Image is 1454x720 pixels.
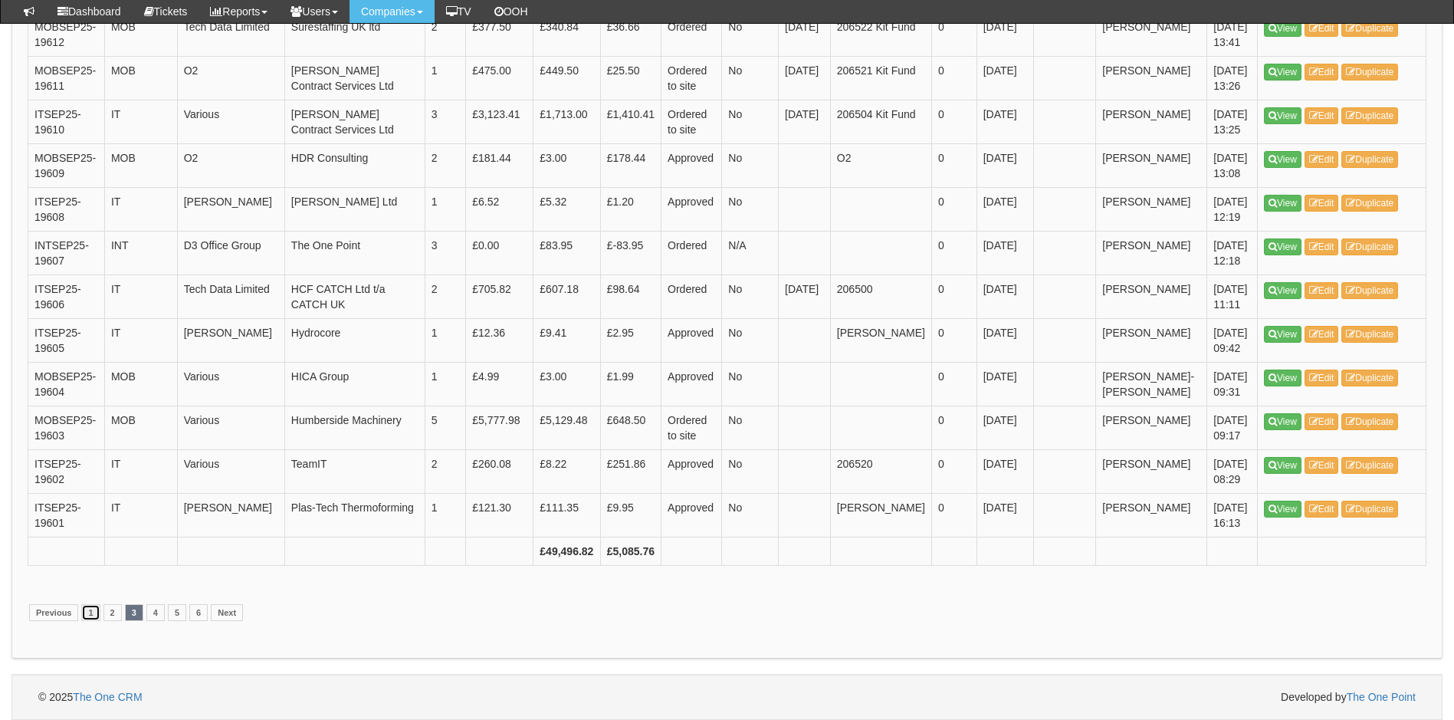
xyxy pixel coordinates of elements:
td: [DATE] [779,13,831,57]
td: [DATE] [976,13,1033,57]
td: £12.36 [466,319,533,363]
td: £475.00 [466,57,533,100]
td: £648.50 [600,406,661,450]
td: [DATE] [976,450,1033,494]
td: [DATE] 13:41 [1207,13,1258,57]
td: 3 [425,232,466,275]
a: View [1264,282,1301,299]
td: £8.22 [533,450,600,494]
a: Duplicate [1341,238,1398,255]
td: [PERSON_NAME] [1096,57,1207,100]
a: Edit [1305,282,1339,299]
td: [DATE] 09:42 [1207,319,1258,363]
td: [PERSON_NAME] [1096,144,1207,188]
td: 0 [931,57,976,100]
td: 2 [425,275,466,319]
a: 1 [81,604,100,621]
td: [PERSON_NAME] [830,319,931,363]
td: £1,410.41 [600,100,661,144]
td: £98.64 [600,275,661,319]
td: No [722,57,779,100]
a: 2 [103,604,122,621]
td: £1.20 [600,188,661,232]
td: [DATE] 13:25 [1207,100,1258,144]
td: [PERSON_NAME] [177,319,284,363]
td: £2.95 [600,319,661,363]
a: View [1264,326,1301,343]
a: View [1264,457,1301,474]
a: The One CRM [73,691,142,703]
td: [DATE] [976,275,1033,319]
td: £3.00 [533,144,600,188]
td: £83.95 [533,232,600,275]
td: £9.41 [533,319,600,363]
td: Ordered [661,275,722,319]
td: [PERSON_NAME] Contract Services Ltd [284,57,425,100]
td: MOBSEP25-19603 [28,406,105,450]
td: [DATE] 13:26 [1207,57,1258,100]
a: Edit [1305,107,1339,124]
td: [DATE] 08:29 [1207,450,1258,494]
td: [DATE] 09:31 [1207,363,1258,406]
td: ITSEP25-19606 [28,275,105,319]
td: Surestaffing UK ltd [284,13,425,57]
a: Edit [1305,64,1339,81]
td: MOB [104,363,177,406]
td: 206520 [830,450,931,494]
td: 0 [931,100,976,144]
td: [PERSON_NAME] [1096,100,1207,144]
td: Ordered to site [661,406,722,450]
td: Tech Data Limited [177,275,284,319]
td: The One Point [284,232,425,275]
td: 0 [931,406,976,450]
td: Approved [661,144,722,188]
td: £4.99 [466,363,533,406]
td: [DATE] [779,57,831,100]
td: Ordered [661,13,722,57]
td: ITSEP25-19601 [28,494,105,538]
td: £9.95 [600,494,661,538]
td: 2 [425,144,466,188]
a: View [1264,370,1301,386]
td: No [722,363,779,406]
td: [DATE] 12:19 [1207,188,1258,232]
td: [PERSON_NAME] [1096,275,1207,319]
td: N/A [722,232,779,275]
td: IT [104,450,177,494]
td: 3 [425,100,466,144]
th: £49,496.82 [533,538,600,566]
td: [PERSON_NAME] [1096,319,1207,363]
td: [DATE] [779,275,831,319]
td: £449.50 [533,57,600,100]
td: £0.00 [466,232,533,275]
td: [DATE] 16:13 [1207,494,1258,538]
td: [PERSON_NAME] [830,494,931,538]
td: £5.32 [533,188,600,232]
td: [DATE] [976,188,1033,232]
td: [PERSON_NAME] [1096,450,1207,494]
td: 206522 Kit Fund [830,13,931,57]
td: [PERSON_NAME] [1096,494,1207,538]
span: 3 [125,604,143,621]
td: £3.00 [533,363,600,406]
a: Duplicate [1341,501,1398,518]
a: View [1264,238,1301,255]
td: MOB [104,406,177,450]
td: INTSEP25-19607 [28,232,105,275]
td: [PERSON_NAME] [1096,188,1207,232]
a: Duplicate [1341,413,1398,430]
td: MOBSEP25-19612 [28,13,105,57]
td: 1 [425,319,466,363]
td: Various [177,100,284,144]
td: £1,713.00 [533,100,600,144]
a: View [1264,195,1301,212]
td: No [722,494,779,538]
span: Developed by [1281,689,1416,705]
td: 0 [931,13,976,57]
td: No [722,188,779,232]
td: 1 [425,363,466,406]
a: View [1264,107,1301,124]
td: IT [104,275,177,319]
td: IT [104,188,177,232]
td: 0 [931,319,976,363]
